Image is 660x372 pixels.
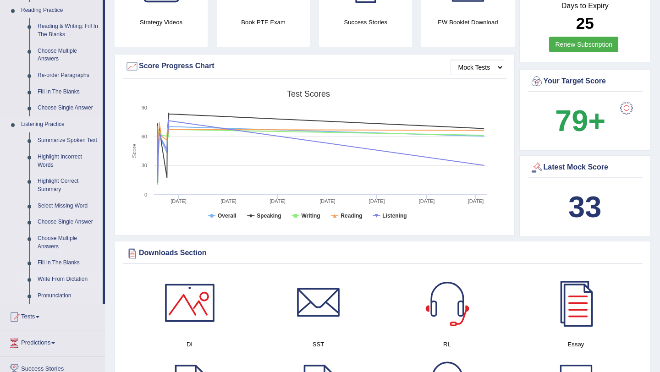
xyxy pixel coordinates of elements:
a: Choose Multiple Answers [33,43,103,67]
tspan: [DATE] [170,198,187,204]
h4: SST [258,339,378,349]
a: Tests [0,304,105,327]
a: Pronunciation [33,288,103,304]
h4: Strategy Videos [115,17,208,27]
tspan: Score [131,143,137,158]
tspan: [DATE] [319,198,335,204]
h4: Essay [516,339,636,349]
tspan: Overall [218,213,236,219]
tspan: Listening [382,213,407,219]
h4: DI [130,339,249,349]
tspan: [DATE] [419,198,435,204]
tspan: Reading [341,213,362,219]
tspan: Test scores [287,89,330,98]
a: Reading & Writing: Fill In The Blanks [33,18,103,43]
tspan: [DATE] [369,198,385,204]
a: Fill In The Blanks [33,84,103,100]
a: Re-order Paragraphs [33,67,103,84]
div: Your Target Score [530,75,641,88]
a: Summarize Spoken Text [33,132,103,149]
div: Score Progress Chart [125,60,504,73]
text: 0 [144,192,147,197]
a: Choose Single Answer [33,100,103,116]
text: 60 [142,134,147,139]
a: Predictions [0,330,105,353]
a: Reading Practice [17,2,103,19]
a: Highlight Incorrect Words [33,149,103,173]
b: 33 [568,190,601,224]
text: 30 [142,163,147,168]
tspan: [DATE] [220,198,236,204]
a: Highlight Correct Summary [33,173,103,197]
tspan: Writing [302,213,320,219]
h4: Book PTE Exam [217,17,310,27]
a: Choose Multiple Answers [33,230,103,255]
a: Select Missing Word [33,198,103,214]
tspan: [DATE] [468,198,484,204]
div: Downloads Section [125,246,640,260]
h4: Success Stories [319,17,412,27]
h4: Days to Expiry [530,2,641,10]
b: 25 [576,14,594,32]
a: Renew Subscription [549,37,618,52]
a: Fill In The Blanks [33,255,103,271]
h4: RL [387,339,507,349]
tspan: [DATE] [269,198,286,204]
a: Listening Practice [17,116,103,133]
a: Choose Single Answer [33,214,103,230]
tspan: Speaking [257,213,281,219]
div: Latest Mock Score [530,161,641,175]
h4: EW Booklet Download [421,17,514,27]
a: Write From Dictation [33,271,103,288]
b: 79+ [555,104,605,137]
text: 90 [142,105,147,110]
